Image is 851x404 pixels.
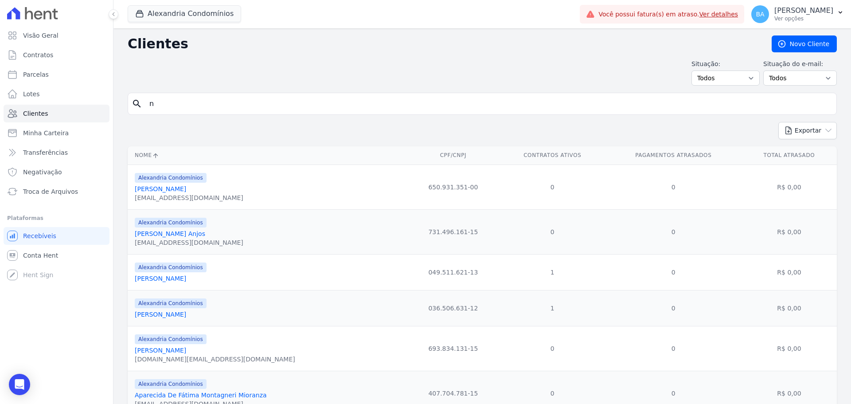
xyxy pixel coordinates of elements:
td: R$ 0,00 [742,254,837,290]
button: Alexandria Condomínios [128,5,241,22]
td: 049.511.621-13 [407,254,500,290]
input: Buscar por nome, CPF ou e-mail [144,95,833,113]
td: 0 [605,326,742,371]
span: Negativação [23,168,62,177]
span: Transferências [23,148,68,157]
span: Alexandria Condomínios [135,379,207,389]
td: 0 [605,165,742,209]
a: Conta Hent [4,247,109,264]
th: Contratos Ativos [500,146,605,165]
label: Situação: [691,59,760,69]
a: Novo Cliente [772,35,837,52]
td: 0 [500,326,605,371]
button: BA [PERSON_NAME] Ver opções [744,2,851,27]
td: 036.506.631-12 [407,290,500,326]
span: Alexandria Condomínios [135,263,207,272]
span: Conta Hent [23,251,58,260]
a: [PERSON_NAME] [135,311,186,318]
span: Visão Geral [23,31,59,40]
td: 1 [500,254,605,290]
td: 693.834.131-15 [407,326,500,371]
span: Alexandria Condomínios [135,334,207,344]
td: 0 [500,209,605,254]
a: [PERSON_NAME] [135,275,186,282]
a: Parcelas [4,66,109,83]
th: Nome [128,146,407,165]
div: Open Intercom Messenger [9,374,30,395]
button: Exportar [778,122,837,139]
div: [DOMAIN_NAME][EMAIL_ADDRESS][DOMAIN_NAME] [135,355,295,364]
a: Contratos [4,46,109,64]
span: BA [756,11,765,17]
span: Clientes [23,109,48,118]
h2: Clientes [128,36,757,52]
span: Você possui fatura(s) em atraso. [598,10,738,19]
a: Aparecida De Fátima Montagneri Mioranza [135,392,267,399]
td: R$ 0,00 [742,209,837,254]
span: Troca de Arquivos [23,187,78,196]
a: Recebíveis [4,227,109,245]
label: Situação do e-mail: [763,59,837,69]
a: Negativação [4,163,109,181]
div: [EMAIL_ADDRESS][DOMAIN_NAME] [135,193,243,202]
a: Clientes [4,105,109,122]
th: CPF/CNPJ [407,146,500,165]
span: Parcelas [23,70,49,79]
td: 0 [605,209,742,254]
a: Troca de Arquivos [4,183,109,200]
span: Lotes [23,90,40,98]
td: 650.931.351-00 [407,165,500,209]
div: Plataformas [7,213,106,224]
a: [PERSON_NAME] [135,185,186,192]
a: Ver detalhes [699,11,738,18]
th: Total Atrasado [742,146,837,165]
a: Lotes [4,85,109,103]
span: Contratos [23,51,53,59]
td: 0 [605,254,742,290]
span: Minha Carteira [23,129,69,137]
td: 0 [605,290,742,326]
td: 1 [500,290,605,326]
span: Alexandria Condomínios [135,218,207,227]
th: Pagamentos Atrasados [605,146,742,165]
p: [PERSON_NAME] [774,6,833,15]
a: [PERSON_NAME] [135,347,186,354]
td: R$ 0,00 [742,165,837,209]
p: Ver opções [774,15,833,22]
a: Transferências [4,144,109,161]
span: Alexandria Condomínios [135,298,207,308]
td: 731.496.161-15 [407,209,500,254]
td: R$ 0,00 [742,326,837,371]
span: Recebíveis [23,231,56,240]
a: Visão Geral [4,27,109,44]
div: [EMAIL_ADDRESS][DOMAIN_NAME] [135,238,243,247]
td: R$ 0,00 [742,290,837,326]
td: 0 [500,165,605,209]
span: Alexandria Condomínios [135,173,207,183]
i: search [132,98,142,109]
a: Minha Carteira [4,124,109,142]
a: [PERSON_NAME] Anjos [135,230,205,237]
